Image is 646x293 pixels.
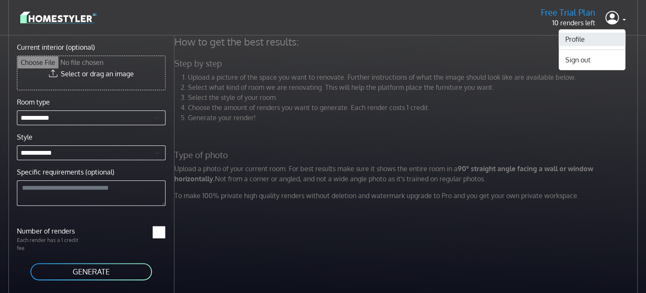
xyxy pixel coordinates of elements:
[20,10,96,25] img: logo-3de290ba35641baa71223ecac5eacb59cb85b4c7fdf211dc9aaecaaee71ea2f8.svg
[169,35,645,48] h4: How to get the best results:
[12,226,91,236] label: Number of renders
[17,42,95,52] label: Current interior (optional)
[169,164,645,184] p: Upload a photo of your current room. For best results make sure it shows the entire room in a Not...
[541,18,595,28] p: 10 renders left
[559,32,625,46] a: Profile
[188,102,640,113] li: Choose the amount of renders you want to generate. Each render costs 1 credit.
[169,150,645,160] h5: Type of photo
[12,236,91,252] p: Each render has a 1 credit fee
[17,167,114,177] label: Specific requirements (optional)
[188,82,640,92] li: Select what kind of room we are renovating. This will help the platform place the furniture you w...
[30,262,153,281] button: GENERATE
[17,97,50,107] label: Room type
[169,58,645,69] h5: Step by step
[188,72,640,82] li: Upload a picture of the space you want to renovate. Further instructions of what the image should...
[559,53,625,67] button: Sign out
[169,191,645,201] p: To make 100% private high quality renders without deletion and watermark upgrade to Pro and you g...
[188,92,640,102] li: Select the style of your room.
[541,7,595,18] h5: Free Trial Plan
[188,113,640,123] li: Generate your render!
[17,132,33,142] label: Style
